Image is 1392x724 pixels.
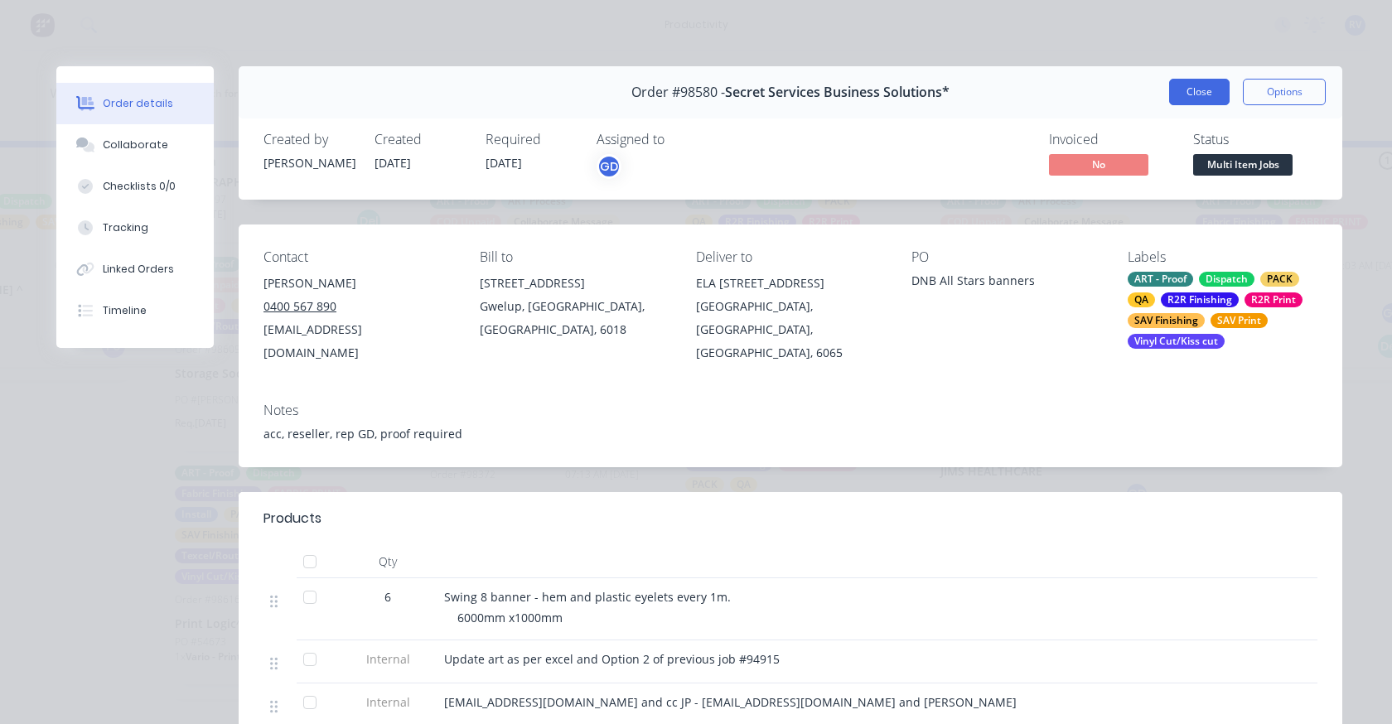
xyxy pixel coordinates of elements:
[1260,272,1299,287] div: PACK
[103,179,176,194] div: Checklists 0/0
[263,272,453,295] div: [PERSON_NAME]
[725,84,950,100] span: Secret Services Business Solutions*
[696,272,886,295] div: ELA [STREET_ADDRESS]
[375,132,466,147] div: Created
[338,545,437,578] div: Qty
[263,154,355,171] div: [PERSON_NAME]
[263,509,321,529] div: Products
[480,249,669,265] div: Bill to
[597,132,762,147] div: Assigned to
[486,132,577,147] div: Required
[375,155,411,171] span: [DATE]
[263,272,453,364] div: [PERSON_NAME]0400 567 890[EMAIL_ADDRESS][DOMAIN_NAME]
[345,693,431,711] span: Internal
[263,425,1317,442] div: acc, reseller, rep GD, proof required
[457,610,563,625] span: 6000mm x1000mm
[1169,79,1230,105] button: Close
[1049,132,1173,147] div: Invoiced
[56,207,214,249] button: Tracking
[480,272,669,341] div: [STREET_ADDRESS]Gwelup, [GEOGRAPHIC_DATA], [GEOGRAPHIC_DATA], 6018
[696,295,886,364] div: [GEOGRAPHIC_DATA], [GEOGRAPHIC_DATA], [GEOGRAPHIC_DATA], 6065
[56,290,214,331] button: Timeline
[597,154,621,179] button: GD
[1049,154,1148,175] span: No
[56,83,214,124] button: Order details
[56,166,214,207] button: Checklists 0/0
[263,298,336,314] tcxspan: Call 0400 567 890 via 3CX
[480,295,669,341] div: Gwelup, [GEOGRAPHIC_DATA], [GEOGRAPHIC_DATA], 6018
[103,96,173,111] div: Order details
[486,155,522,171] span: [DATE]
[1199,272,1254,287] div: Dispatch
[345,650,431,668] span: Internal
[444,694,1017,710] span: [EMAIL_ADDRESS][DOMAIN_NAME] and cc JP - [EMAIL_ADDRESS][DOMAIN_NAME] and [PERSON_NAME]
[1161,292,1239,307] div: R2R Finishing
[1193,154,1293,179] button: Multi Item Jobs
[263,318,453,364] div: [EMAIL_ADDRESS][DOMAIN_NAME]
[103,138,168,152] div: Collaborate
[384,588,391,606] span: 6
[1128,249,1317,265] div: Labels
[911,249,1101,265] div: PO
[1193,154,1293,175] span: Multi Item Jobs
[444,651,780,667] span: Update art as per excel and Option 2 of previous job #94915
[696,249,886,265] div: Deliver to
[1245,292,1303,307] div: R2R Print
[1211,313,1268,328] div: SAV Print
[631,84,725,100] span: Order #98580 -
[1243,79,1326,105] button: Options
[263,249,453,265] div: Contact
[103,262,174,277] div: Linked Orders
[56,249,214,290] button: Linked Orders
[263,132,355,147] div: Created by
[103,220,148,235] div: Tracking
[56,124,214,166] button: Collaborate
[1128,334,1225,349] div: Vinyl Cut/Kiss cut
[480,272,669,295] div: [STREET_ADDRESS]
[1128,292,1155,307] div: QA
[1193,132,1317,147] div: Status
[1128,272,1193,287] div: ART - Proof
[1128,313,1205,328] div: SAV Finishing
[263,403,1317,418] div: Notes
[911,272,1101,295] div: DNB All Stars banners
[696,272,886,364] div: ELA [STREET_ADDRESS][GEOGRAPHIC_DATA], [GEOGRAPHIC_DATA], [GEOGRAPHIC_DATA], 6065
[103,303,147,318] div: Timeline
[444,589,731,605] span: Swing 8 banner - hem and plastic eyelets every 1m.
